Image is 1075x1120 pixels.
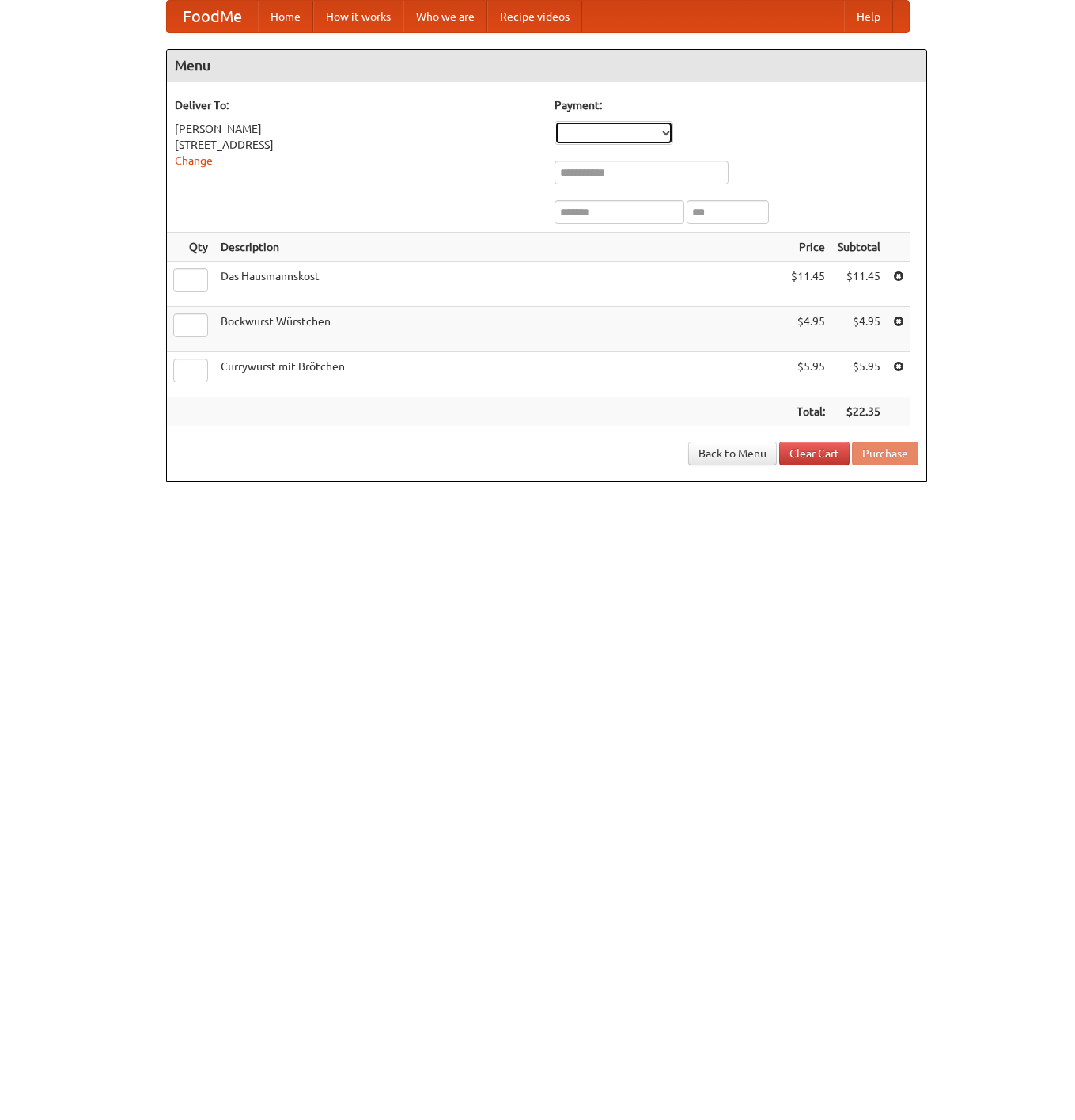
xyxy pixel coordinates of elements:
[175,97,539,113] h5: Deliver To:
[785,307,831,352] td: $4.95
[403,1,487,32] a: Who we are
[214,233,785,262] th: Description
[555,97,918,113] h5: Payment:
[313,1,403,32] a: How it works
[258,1,313,32] a: Home
[175,121,539,137] div: [PERSON_NAME]
[831,307,887,352] td: $4.95
[214,352,785,397] td: Currywurst mit Brötchen
[688,442,777,465] a: Back to Menu
[785,233,831,262] th: Price
[831,262,887,307] td: $11.45
[175,137,539,153] div: [STREET_ADDRESS]
[785,262,831,307] td: $11.45
[167,233,214,262] th: Qty
[167,1,258,32] a: FoodMe
[779,442,850,465] a: Clear Cart
[852,442,918,465] button: Purchase
[487,1,582,32] a: Recipe videos
[785,397,831,427] th: Total:
[844,1,893,32] a: Help
[214,262,785,307] td: Das Hausmannskost
[831,397,887,427] th: $22.35
[831,233,887,262] th: Subtotal
[167,50,926,82] h4: Menu
[175,154,213,167] a: Change
[785,352,831,397] td: $5.95
[831,352,887,397] td: $5.95
[214,307,785,352] td: Bockwurst Würstchen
